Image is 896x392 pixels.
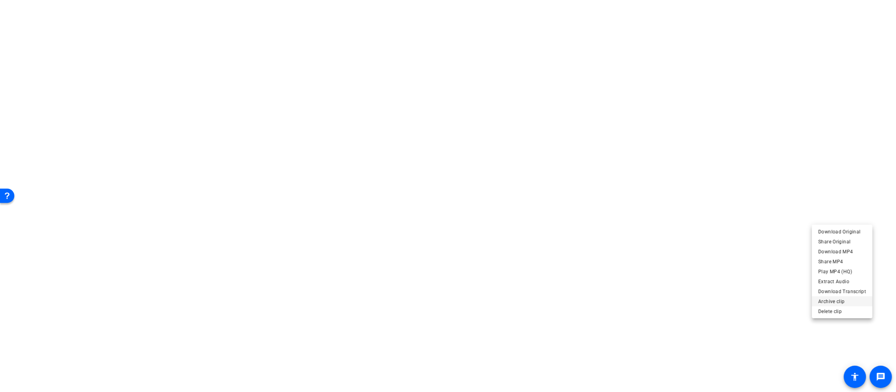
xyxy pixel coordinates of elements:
[818,237,866,246] span: Share Original
[818,276,866,286] span: Extract Audio
[818,306,866,316] span: Delete clip
[818,247,866,256] span: Download MP4
[818,267,866,276] span: Play MP4 (HQ)
[818,286,866,296] span: Download Transcript
[818,257,866,266] span: Share MP4
[818,227,866,236] span: Download Original
[818,296,866,306] span: Archive clip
